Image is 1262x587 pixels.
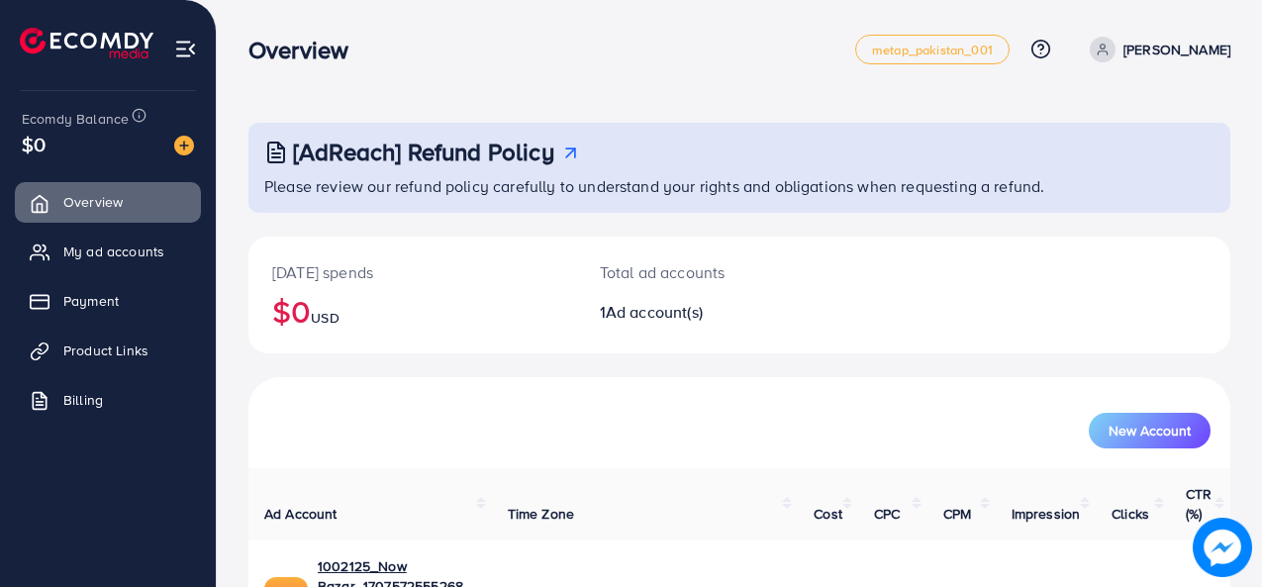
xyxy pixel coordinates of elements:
[1123,38,1230,61] p: [PERSON_NAME]
[174,136,194,155] img: image
[1082,37,1230,62] a: [PERSON_NAME]
[855,35,1010,64] a: metap_pakistan_001
[272,292,552,330] h2: $0
[1193,518,1252,577] img: image
[22,130,46,158] span: $0
[15,182,201,222] a: Overview
[63,242,164,261] span: My ad accounts
[1109,424,1191,438] span: New Account
[63,390,103,410] span: Billing
[264,174,1218,198] p: Please review our refund policy carefully to understand your rights and obligations when requesti...
[606,301,703,323] span: Ad account(s)
[22,109,129,129] span: Ecomdy Balance
[272,260,552,284] p: [DATE] spends
[15,281,201,321] a: Payment
[872,44,993,56] span: metap_pakistan_001
[311,308,339,328] span: USD
[1112,504,1149,524] span: Clicks
[174,38,197,60] img: menu
[814,504,842,524] span: Cost
[293,138,554,166] h3: [AdReach] Refund Policy
[20,28,153,58] img: logo
[1012,504,1081,524] span: Impression
[15,380,201,420] a: Billing
[508,504,574,524] span: Time Zone
[600,303,798,322] h2: 1
[943,504,971,524] span: CPM
[63,291,119,311] span: Payment
[1186,484,1212,524] span: CTR (%)
[1089,413,1211,448] button: New Account
[15,331,201,370] a: Product Links
[264,504,338,524] span: Ad Account
[15,232,201,271] a: My ad accounts
[248,36,364,64] h3: Overview
[874,504,900,524] span: CPC
[600,260,798,284] p: Total ad accounts
[63,192,123,212] span: Overview
[63,341,148,360] span: Product Links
